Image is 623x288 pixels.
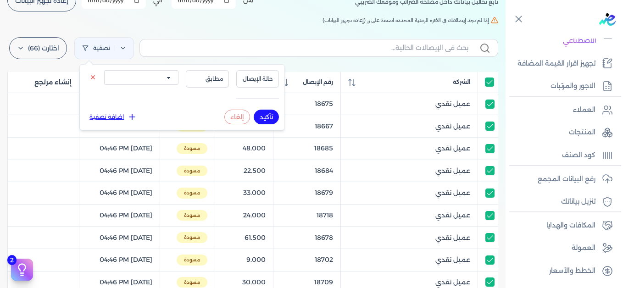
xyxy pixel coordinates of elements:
[549,265,595,277] p: الخطط والأسعار
[562,150,595,161] p: كود الصنف
[242,75,273,83] span: حالة الإيصال
[551,80,595,92] p: الاجور والمرتبات
[186,70,229,88] button: مطابق
[147,43,468,53] input: بحث في الإيصالات الحالية...
[273,182,340,205] td: 18679
[177,143,207,154] span: مسودة
[506,170,617,189] a: رفع البيانات المجمع
[9,37,67,59] label: اختارت (66)
[348,188,470,198] a: عميل نقدي
[348,144,470,153] a: عميل نقدي
[506,146,617,165] a: كود الصنف
[273,227,340,249] td: 18678
[79,137,160,160] td: [DATE] 04:46 PM
[79,115,160,138] td: [DATE] 04:46 PM
[506,238,617,258] a: العمولة
[348,210,470,220] a: عميل نقدي
[177,255,207,266] span: مسودة
[572,242,595,254] p: العمولة
[517,58,595,70] p: تجهيز اقرار القيمة المضافة
[273,93,340,115] td: 18675
[348,122,470,131] a: عميل نقدي
[573,104,595,116] p: العملاء
[546,220,595,232] p: المكافات والهدايا
[254,110,279,124] button: تأكيد
[79,249,160,271] td: [DATE] 04:46 PM
[323,16,489,24] span: إذا لم تجد إيصالاتك في الفترة الزمنية المحددة اضغط على زر (إعادة تجهيز البيانات)
[435,255,470,265] span: عميل نقدي
[236,70,279,88] button: حالة الإيصال
[273,137,340,160] td: 18685
[177,232,207,243] span: مسودة
[506,192,617,211] a: تنزيل بياناتك
[273,249,340,271] td: 18702
[192,75,223,83] span: مطابق
[79,93,160,115] td: [DATE] 04:46 PM
[506,77,617,96] a: الاجور والمرتبات
[506,216,617,235] a: المكافات والهدايا
[348,233,470,243] a: عميل نقدي
[538,173,595,185] p: رفع البيانات المجمع
[506,100,617,120] a: العملاء
[273,160,340,182] td: 18684
[506,123,617,142] a: المنتجات
[7,255,17,265] span: 2
[224,110,250,124] button: إلغاء
[79,160,160,182] td: [DATE] 04:46 PM
[273,115,340,138] td: 18667
[435,210,470,220] span: عميل نقدي
[177,166,207,177] span: مسودة
[85,111,141,122] button: اضافة تصفية
[79,182,160,205] td: [DATE] 04:46 PM
[435,188,470,198] span: عميل نقدي
[177,210,207,221] span: مسودة
[11,259,33,281] button: 2
[74,37,134,59] a: تصفية
[435,166,470,176] span: عميل نقدي
[177,277,207,288] span: مسودة
[273,204,340,227] td: 18718
[506,261,617,281] a: الخطط والأسعار
[348,99,470,109] a: عميل نقدي
[599,13,616,26] img: logo
[435,99,470,109] span: عميل نقدي
[561,196,595,208] p: تنزيل بياناتك
[79,227,160,249] td: [DATE] 04:46 PM
[348,166,470,176] a: عميل نقدي
[177,188,207,199] span: مسودة
[34,78,72,87] span: إنشاء مرتجع
[348,255,470,265] a: عميل نقدي
[215,182,273,205] td: 33.000
[303,78,333,86] span: رقم الإيصال
[215,249,273,271] td: 9.000
[435,144,470,153] span: عميل نقدي
[435,277,470,287] span: عميل نقدي
[506,54,617,73] a: تجهيز اقرار القيمة المضافة
[453,78,470,86] span: الشركة
[569,127,595,138] p: المنتجات
[215,160,273,182] td: 22.500
[348,277,470,287] a: عميل نقدي
[215,137,273,160] td: 48.000
[435,122,470,131] span: عميل نقدي
[435,233,470,243] span: عميل نقدي
[79,204,160,227] td: [DATE] 04:46 PM
[215,227,273,249] td: 61.500
[215,204,273,227] td: 24.000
